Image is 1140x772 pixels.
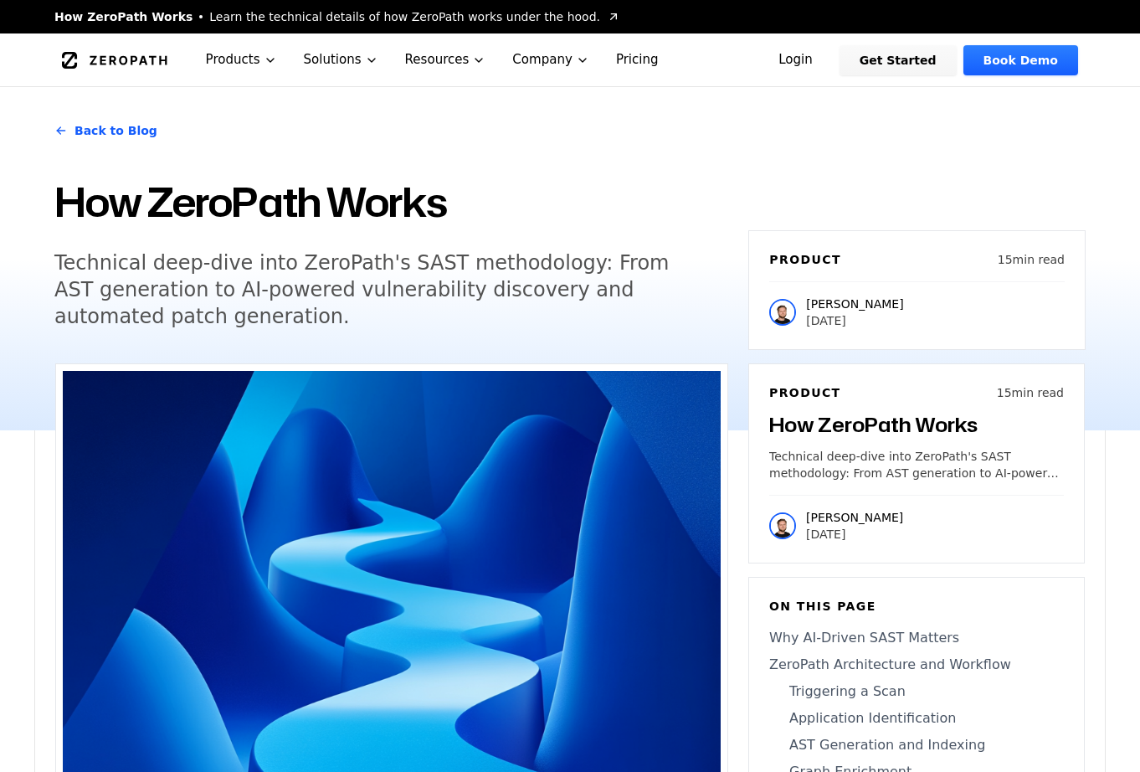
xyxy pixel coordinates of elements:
[963,45,1078,75] a: Book Demo
[54,8,193,25] span: How ZeroPath Works
[769,655,1064,675] a: ZeroPath Architecture and Workflow
[806,509,903,526] p: [PERSON_NAME]
[499,33,603,86] button: Company
[193,33,290,86] button: Products
[769,448,1064,481] p: Technical deep-dive into ZeroPath's SAST methodology: From AST generation to AI-powered vulnerabi...
[603,33,672,86] a: Pricing
[54,8,620,25] a: How ZeroPath WorksLearn the technical details of how ZeroPath works under the hood.
[769,384,841,401] h6: Product
[290,33,392,86] button: Solutions
[54,107,157,154] a: Back to Blog
[769,708,1064,728] a: Application Identification
[54,250,697,330] h5: Technical deep-dive into ZeroPath's SAST methodology: From AST generation to AI-powered vulnerabi...
[769,512,796,539] img: Raphael Karger
[769,411,1064,438] h3: How ZeroPath Works
[806,296,903,312] p: [PERSON_NAME]
[392,33,500,86] button: Resources
[840,45,957,75] a: Get Started
[769,682,1064,702] a: Triggering a Scan
[806,312,903,329] p: [DATE]
[209,8,600,25] span: Learn the technical details of how ZeroPath works under the hood.
[34,33,1106,86] nav: Global
[997,384,1064,401] p: 15 min read
[769,735,1064,755] a: AST Generation and Indexing
[769,299,796,326] img: Raphael Karger
[769,598,1064,615] h6: On this page
[54,174,728,229] h1: How ZeroPath Works
[806,526,903,543] p: [DATE]
[769,628,1064,648] a: Why AI-Driven SAST Matters
[998,251,1065,268] p: 15 min read
[769,251,841,268] h6: Product
[758,45,833,75] a: Login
